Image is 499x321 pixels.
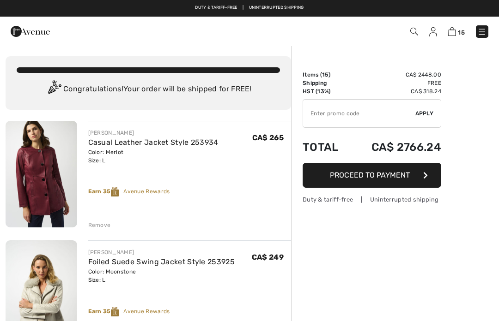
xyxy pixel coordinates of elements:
img: Reward-Logo.svg [111,187,119,196]
div: Color: Merlot Size: L [88,148,219,165]
img: 1ère Avenue [11,22,50,41]
td: CA$ 2448.00 [350,71,441,79]
img: Menu [477,27,487,36]
a: 15 [448,26,465,37]
span: Proceed to Payment [330,171,410,179]
img: Reward-Logo.svg [111,307,119,316]
a: 1ère Avenue [11,26,50,35]
div: Color: Moonstone Size: L [88,267,235,284]
td: HST (13%) [303,87,350,95]
td: Total [303,131,350,163]
div: Duty & tariff-free | Uninterrupted shipping [303,195,441,204]
td: CA$ 318.24 [350,87,441,95]
img: My Info [429,27,437,36]
button: Proceed to Payment [303,163,441,188]
div: Avenue Rewards [88,307,292,316]
td: Items ( ) [303,71,350,79]
strong: Earn 35 [88,188,124,195]
a: Casual Leather Jacket Style 253934 [88,138,219,147]
div: [PERSON_NAME] [88,129,219,137]
a: Foiled Suede Swing Jacket Style 253925 [88,257,235,266]
div: Avenue Rewards [88,187,292,196]
td: CA$ 2766.24 [350,131,441,163]
div: [PERSON_NAME] [88,248,235,256]
div: Remove [88,221,111,229]
img: Search [410,28,418,36]
img: Shopping Bag [448,27,456,36]
strong: Earn 35 [88,308,124,315]
span: Apply [415,109,434,118]
img: Casual Leather Jacket Style 253934 [6,121,77,227]
div: Congratulations! Your order will be shipped for FREE! [17,80,280,99]
span: 15 [458,29,465,36]
img: Congratulation2.svg [45,80,63,99]
td: Shipping [303,79,350,87]
span: CA$ 265 [252,133,284,142]
td: Free [350,79,441,87]
span: 15 [322,71,329,78]
input: Promo code [303,100,415,127]
span: CA$ 249 [252,253,284,262]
